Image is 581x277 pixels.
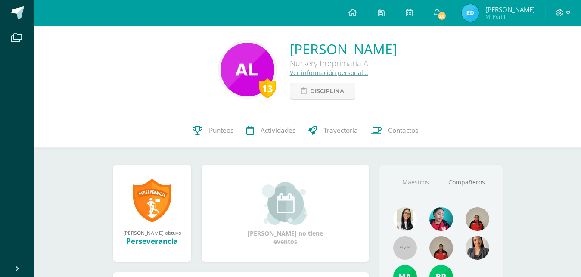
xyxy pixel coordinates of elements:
a: Contactos [364,113,425,148]
img: 1c7763f46a97a60cb2d0673d8595e6ce.png [429,207,453,231]
span: Mi Perfil [485,13,535,20]
span: Trayectoria [323,126,358,135]
a: Maestros [390,171,441,193]
span: Punteos [209,126,233,135]
span: Actividades [261,126,295,135]
div: [PERSON_NAME] obtuvo [121,229,183,236]
span: Contactos [388,126,418,135]
span: 26 [437,11,447,21]
img: 177a0cef6189344261906be38084f07c.png [429,236,453,260]
div: [PERSON_NAME] no tiene eventos [242,182,329,246]
img: 40bc98a5c521121001bc05557f1dccd1.png [221,43,274,96]
a: Trayectoria [302,113,364,148]
img: 3b3ed9881b00af46b1981598581b89e6.png [466,236,489,260]
a: Ver información personal... [290,68,368,77]
span: [PERSON_NAME] [485,5,535,14]
a: Actividades [240,113,302,148]
span: Disciplina [310,83,344,99]
img: 866d362cde494ecbe9643e803a178058.png [393,207,417,231]
img: 97a400e5d7ee733d14e3b50084e9047f.png [462,4,479,22]
a: Disciplina [290,83,355,100]
div: Nursery Preprimaria A [290,58,397,68]
img: event_small.png [262,182,309,225]
div: 13 [259,78,276,98]
a: Punteos [186,113,240,148]
div: Perseverancia [121,236,183,246]
img: 55x55 [393,236,417,260]
img: 4cadd866b9674bb26779ba88b494ab1f.png [466,207,489,231]
a: Compañeros [441,171,492,193]
a: [PERSON_NAME] [290,40,397,58]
